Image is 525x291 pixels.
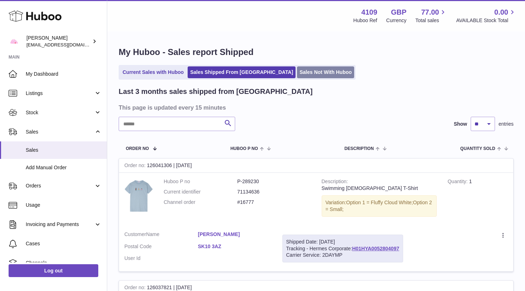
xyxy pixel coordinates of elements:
[124,178,153,214] img: SwimmingLadiesT-Shirt_Light_Blue_1.jpg
[322,195,437,217] div: Variation:
[124,243,198,252] dt: Postal Code
[26,42,105,47] span: [EMAIL_ADDRESS][DOMAIN_NAME]
[391,7,406,17] strong: GBP
[460,146,495,151] span: Quantity Sold
[353,17,377,24] div: Huboo Ref
[361,7,377,17] strong: 4109
[415,17,447,24] span: Total sales
[126,146,149,151] span: Order No
[124,231,198,240] dt: Name
[26,147,101,154] span: Sales
[26,240,101,247] span: Cases
[286,252,399,259] div: Carrier Service: 2DAYMP
[119,46,514,58] h1: My Huboo - Sales report Shipped
[237,189,311,195] dd: 71134636
[442,173,513,226] td: 1
[326,200,432,212] span: Option 2 = Small;
[345,146,374,151] span: Description
[164,199,237,206] dt: Channel order
[9,264,98,277] a: Log out
[119,87,313,96] h2: Last 3 months sales shipped from [GEOGRAPHIC_DATA]
[9,36,19,47] img: hello@limpetstore.com
[188,66,296,78] a: Sales Shipped From [GEOGRAPHIC_DATA]
[26,35,91,48] div: [PERSON_NAME]
[346,200,413,205] span: Option 1 = Fluffy Cloud White;
[386,17,407,24] div: Currency
[447,179,469,186] strong: Quantity
[26,164,101,171] span: Add Manual Order
[124,162,147,170] strong: Order no
[297,66,354,78] a: Sales Not With Huboo
[164,189,237,195] dt: Current identifier
[322,185,437,192] div: Swimming [DEMOGRAPHIC_DATA] T-Shirt
[282,235,403,263] div: Tracking - Hermes Corporate:
[231,146,258,151] span: Huboo P no
[26,90,94,97] span: Listings
[26,221,94,228] span: Invoicing and Payments
[456,17,516,24] span: AVAILABLE Stock Total
[415,7,447,24] a: 77.00 Total sales
[26,260,101,266] span: Channels
[499,121,514,127] span: entries
[352,246,399,251] a: H01HYA0052804097
[237,199,311,206] dd: #16777
[124,255,198,262] dt: User Id
[494,7,508,17] span: 0.00
[286,239,399,245] div: Shipped Date: [DATE]
[26,202,101,209] span: Usage
[119,104,512,111] h3: This page is updated every 15 minutes
[198,243,272,250] a: SK10 3AZ
[237,178,311,185] dd: P-289230
[26,71,101,77] span: My Dashboard
[322,179,348,186] strong: Description
[456,7,516,24] a: 0.00 AVAILABLE Stock Total
[454,121,467,127] label: Show
[26,109,94,116] span: Stock
[421,7,439,17] span: 77.00
[198,231,272,238] a: [PERSON_NAME]
[26,129,94,135] span: Sales
[26,182,94,189] span: Orders
[124,231,146,237] span: Customer
[164,178,237,185] dt: Huboo P no
[119,159,513,173] div: 126041306 | [DATE]
[120,66,186,78] a: Current Sales with Huboo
